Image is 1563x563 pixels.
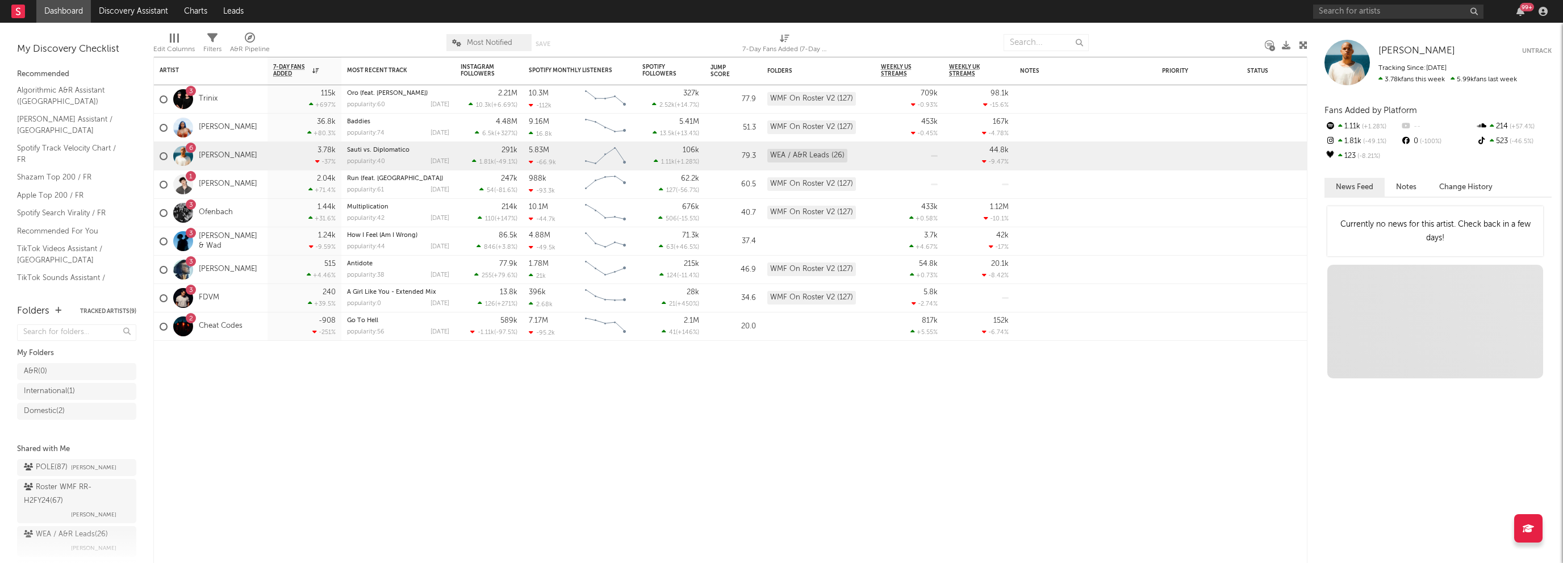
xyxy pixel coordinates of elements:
span: [PERSON_NAME] [71,508,116,522]
div: 5.41M [679,118,699,126]
span: +57.4 % [1508,124,1535,130]
div: Artist [160,67,245,74]
div: +0.73 % [910,272,938,279]
div: My Folders [17,347,136,360]
div: -44.7k [529,215,555,223]
div: +31.6 % [308,215,336,222]
div: popularity: 38 [347,272,385,278]
a: [PERSON_NAME] Assistant / [GEOGRAPHIC_DATA] [17,113,125,136]
a: [PERSON_NAME] [199,151,257,161]
div: 13.8k [500,289,517,296]
span: +1.28 % [1360,124,1386,130]
div: 988k [529,175,546,182]
span: -97.5 % [496,330,516,336]
svg: Chart title [580,114,631,142]
div: +71.4 % [308,186,336,194]
a: [PERSON_NAME] [199,123,257,132]
div: 523 [1476,134,1552,149]
div: A Girl Like You - Extended Mix [347,289,449,295]
div: -9.47 % [982,158,1009,165]
a: Baddies [347,119,370,125]
div: 20.1k [991,260,1009,268]
div: [DATE] [431,130,449,136]
div: -15.6 % [983,101,1009,109]
div: Oro (feat. Sofiane Pamart) [347,90,449,97]
div: 34.6 [711,291,756,305]
span: 1.11k [661,159,675,165]
span: 21 [669,301,675,307]
span: 41 [669,330,676,336]
div: 152k [993,317,1009,324]
div: 9.16M [529,118,549,126]
span: 3.78k fans this week [1378,76,1445,83]
div: ( ) [653,130,699,137]
div: [DATE] [431,244,449,250]
div: 4.88M [529,232,550,239]
div: WMF On Roster V2 (127) [767,206,856,219]
div: -17 % [989,243,1009,251]
div: ( ) [472,158,517,165]
div: ( ) [478,215,517,222]
div: Sauti vs. Diplomatico [347,147,449,153]
a: [PERSON_NAME] [199,265,257,274]
div: ( ) [658,215,699,222]
span: 13.5k [660,131,675,137]
span: [PERSON_NAME] [1378,46,1455,56]
a: Sauti vs. Diplomatico [347,147,409,153]
div: +697 % [309,101,336,109]
div: popularity: 60 [347,102,385,108]
span: 10.3k [476,102,491,109]
span: 124 [667,273,677,279]
div: [DATE] [431,102,449,108]
a: Go To Hell [347,318,378,324]
a: Trinix [199,94,218,104]
div: 99 + [1520,3,1534,11]
div: ( ) [477,243,517,251]
div: 16.8k [529,130,552,137]
div: 10.1M [529,203,548,211]
a: [PERSON_NAME] [199,180,257,189]
span: 63 [666,244,674,251]
svg: Chart title [580,85,631,114]
div: WMF On Roster V2 (127) [767,120,856,134]
span: +271 % [497,301,516,307]
div: 5.83M [529,147,549,154]
div: [DATE] [431,187,449,193]
span: 54 [487,187,494,194]
button: Tracked Artists(9) [80,308,136,314]
span: +79.6 % [494,273,516,279]
div: POLE ( 87 ) [24,461,68,474]
div: Edit Columns [153,28,195,61]
div: popularity: 40 [347,159,385,165]
button: Notes [1385,178,1428,197]
div: WMF On Roster V2 (127) [767,92,856,106]
div: -6.74 % [982,328,1009,336]
div: 214k [502,203,517,211]
span: [PERSON_NAME] [71,461,116,474]
div: Filters [203,28,222,61]
a: Recommended For You [17,225,125,237]
input: Search for artists [1313,5,1483,19]
div: Jump Score [711,64,739,78]
div: -9.59 % [309,243,336,251]
button: Untrack [1522,45,1552,57]
button: Save [536,41,550,47]
a: POLE(87)[PERSON_NAME] [17,459,136,476]
span: 6.5k [482,131,495,137]
div: 709k [921,90,938,97]
span: +46.5 % [675,244,697,251]
span: +327 % [496,131,516,137]
span: +3.8 % [498,244,516,251]
div: International ( 1 ) [24,385,75,398]
a: [PERSON_NAME] & Wad [199,232,262,251]
div: WMF On Roster V2 (127) [767,291,856,305]
a: International(1) [17,383,136,400]
div: Priority [1162,68,1207,74]
span: 5.99k fans last week [1378,76,1517,83]
div: popularity: 56 [347,329,385,335]
div: Edit Columns [153,43,195,56]
div: -8.42 % [982,272,1009,279]
div: 115k [321,90,336,97]
div: 7-Day Fans Added (7-Day Fans Added) [742,43,828,56]
div: 1.12M [990,203,1009,211]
